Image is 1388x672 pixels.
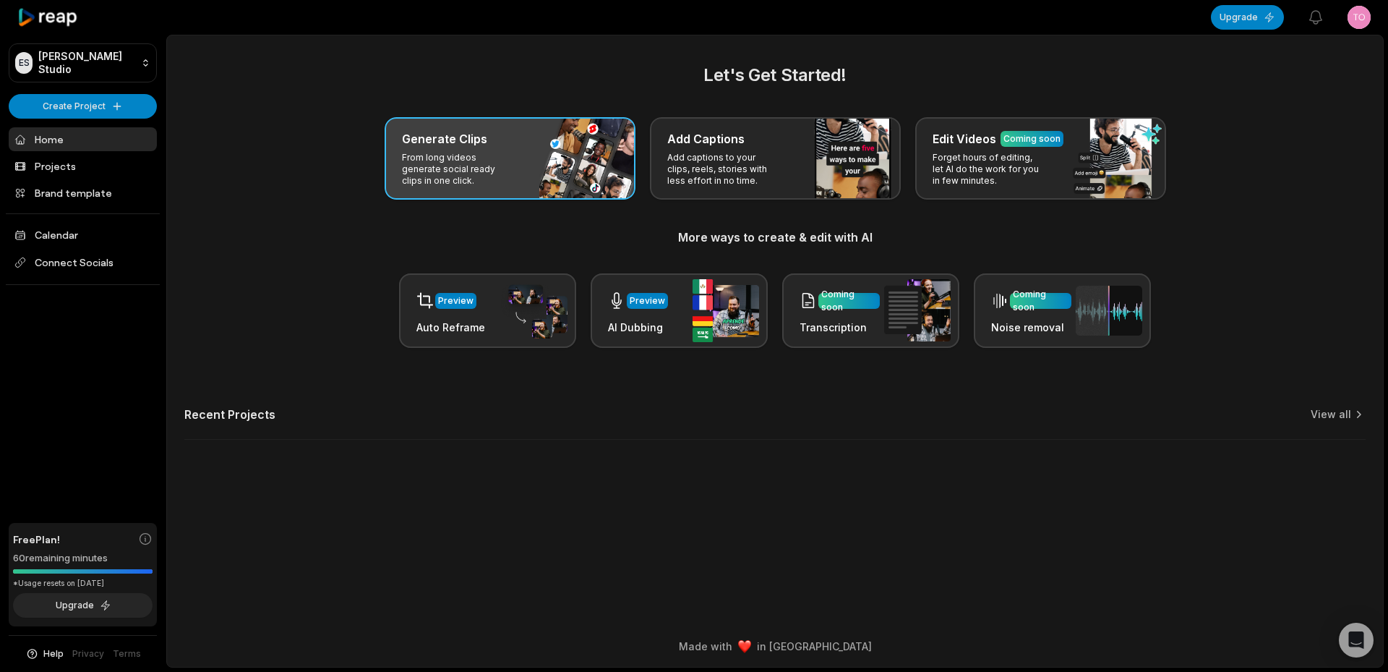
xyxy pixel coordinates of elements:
h3: Noise removal [991,320,1071,335]
button: Upgrade [1211,5,1284,30]
div: Made with in [GEOGRAPHIC_DATA] [180,639,1370,654]
div: *Usage resets on [DATE] [13,578,153,589]
h3: More ways to create & edit with AI [184,229,1366,246]
p: Add captions to your clips, reels, stories with less effort in no time. [667,152,779,187]
img: auto_reframe.png [501,283,567,339]
a: Privacy [72,647,104,660]
div: Coming soon [1013,288,1068,314]
div: ES [15,52,33,74]
a: Brand template [9,181,157,205]
p: Forget hours of editing, let AI do the work for you in few minutes. [933,152,1045,187]
div: Preview [438,294,474,307]
div: Coming soon [821,288,877,314]
span: Connect Socials [9,250,157,276]
p: [PERSON_NAME] Studio [38,50,135,76]
h3: Edit Videos [933,130,996,148]
h3: Auto Reframe [416,320,485,335]
a: View all [1311,407,1351,422]
button: Help [25,647,64,660]
span: Free Plan! [13,532,60,547]
span: Help [43,647,64,660]
img: noise_removal.png [1076,286,1142,336]
div: 60 remaining minutes [13,551,153,566]
a: Projects [9,154,157,178]
h3: AI Dubbing [608,320,668,335]
p: From long videos generate social ready clips in one click. [402,152,514,187]
h3: Add Captions [667,130,745,148]
h2: Let's Get Started! [184,62,1366,88]
button: Upgrade [13,593,153,618]
a: Calendar [9,223,157,247]
img: ai_dubbing.png [693,279,759,342]
a: Terms [113,647,141,660]
div: Open Intercom Messenger [1339,623,1374,658]
h2: Recent Projects [184,407,275,422]
img: transcription.png [884,279,951,341]
h3: Generate Clips [402,130,487,148]
div: Coming soon [1003,132,1061,145]
button: Create Project [9,94,157,119]
img: heart emoji [738,640,751,653]
h3: Transcription [800,320,880,335]
div: Preview [630,294,665,307]
a: Home [9,127,157,151]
